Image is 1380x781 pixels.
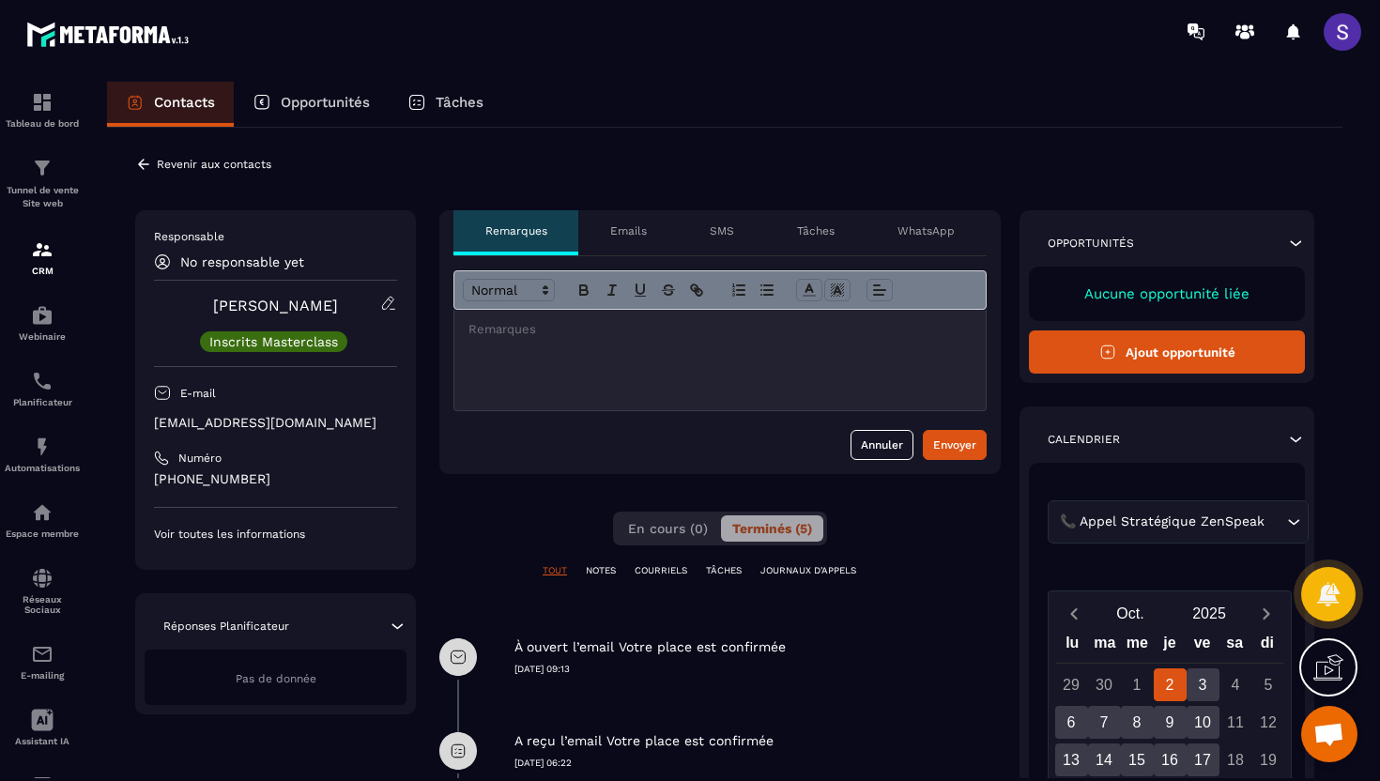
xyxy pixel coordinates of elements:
[154,229,397,244] p: Responsable
[31,304,54,327] img: automations
[1121,743,1154,776] div: 15
[1219,706,1252,739] div: 11
[31,370,54,392] img: scheduler
[1055,668,1088,701] div: 29
[5,290,80,356] a: automationsautomationsWebinaire
[180,254,304,269] p: No responsable yet
[234,82,389,127] a: Opportunités
[1154,630,1187,663] div: je
[213,297,338,314] a: [PERSON_NAME]
[923,430,987,460] button: Envoyer
[1187,706,1219,739] div: 10
[1056,601,1091,626] button: Previous month
[154,527,397,542] p: Voir toutes les informations
[1091,597,1170,630] button: Open months overlay
[1187,668,1219,701] div: 3
[1170,597,1249,630] button: Open years overlay
[389,82,502,127] a: Tâches
[1219,743,1252,776] div: 18
[154,470,397,488] p: [PHONE_NUMBER]
[1088,706,1121,739] div: 7
[514,732,774,750] p: A reçu l’email Votre place est confirmée
[157,158,271,171] p: Revenir aux contacts
[1048,236,1134,251] p: Opportunités
[760,564,856,577] p: JOURNAUX D'APPELS
[797,223,835,238] p: Tâches
[1055,706,1088,739] div: 6
[1029,330,1305,374] button: Ajout opportunité
[1268,512,1282,532] input: Search for option
[1154,668,1187,701] div: 2
[1249,601,1283,626] button: Next month
[180,386,216,401] p: E-mail
[514,757,1001,770] p: [DATE] 06:22
[5,184,80,210] p: Tunnel de vente Site web
[1154,706,1187,739] div: 9
[163,619,289,634] p: Réponses Planificateur
[1154,743,1187,776] div: 16
[5,266,80,276] p: CRM
[851,430,913,460] button: Annuler
[1252,743,1285,776] div: 19
[706,564,742,577] p: TÂCHES
[514,663,1001,676] p: [DATE] 09:13
[1089,630,1122,663] div: ma
[1121,630,1154,663] div: me
[1048,500,1309,544] div: Search for option
[933,436,976,454] div: Envoyer
[543,564,567,577] p: TOUT
[5,670,80,681] p: E-mailing
[1252,706,1285,739] div: 12
[281,94,370,111] p: Opportunités
[897,223,955,238] p: WhatsApp
[514,638,786,656] p: À ouvert l’email Votre place est confirmée
[31,643,54,666] img: email
[635,564,687,577] p: COURRIELS
[436,94,483,111] p: Tâches
[31,501,54,524] img: automations
[5,594,80,615] p: Réseaux Sociaux
[31,157,54,179] img: formation
[5,463,80,473] p: Automatisations
[617,515,719,542] button: En cours (0)
[1048,285,1286,302] p: Aucune opportunité liée
[5,224,80,290] a: formationformationCRM
[1301,706,1357,762] div: Ouvrir le chat
[1055,743,1088,776] div: 13
[5,629,80,695] a: emailemailE-mailing
[1219,668,1252,701] div: 4
[5,736,80,746] p: Assistant IA
[236,672,316,685] span: Pas de donnée
[154,414,397,432] p: [EMAIL_ADDRESS][DOMAIN_NAME]
[5,421,80,487] a: automationsautomationsAutomatisations
[209,335,338,348] p: Inscrits Masterclass
[1187,743,1219,776] div: 17
[1121,668,1154,701] div: 1
[1252,668,1285,701] div: 5
[5,143,80,224] a: formationformationTunnel de vente Site web
[610,223,647,238] p: Emails
[1088,743,1121,776] div: 14
[31,567,54,590] img: social-network
[1219,630,1251,663] div: sa
[178,451,222,466] p: Numéro
[721,515,823,542] button: Terminés (5)
[732,521,812,536] span: Terminés (5)
[31,436,54,458] img: automations
[5,118,80,129] p: Tableau de bord
[5,356,80,421] a: schedulerschedulerPlanificateur
[1121,706,1154,739] div: 8
[26,17,195,52] img: logo
[107,82,234,127] a: Contacts
[5,528,80,539] p: Espace membre
[5,487,80,553] a: automationsautomationsEspace membre
[586,564,616,577] p: NOTES
[5,77,80,143] a: formationformationTableau de bord
[628,521,708,536] span: En cours (0)
[5,553,80,629] a: social-networksocial-networkRéseaux Sociaux
[5,397,80,407] p: Planificateur
[1056,630,1089,663] div: lu
[1088,668,1121,701] div: 30
[1250,630,1283,663] div: di
[5,331,80,342] p: Webinaire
